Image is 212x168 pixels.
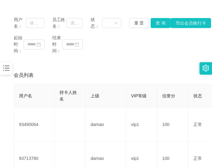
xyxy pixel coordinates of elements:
[151,18,171,28] button: 查 询
[162,93,175,98] span: 信誉分
[193,93,202,98] span: 状态
[19,93,32,98] span: 用户名
[14,16,26,30] span: 用户名：
[36,42,41,47] i: 图标: calendar
[131,93,147,98] span: VIP等级
[14,108,54,142] td: 93490064
[114,21,118,26] i: 图标: down
[2,64,10,72] i: 图标: bars
[126,108,157,142] td: vip1
[26,18,45,28] input: 请输入
[171,18,211,28] button: 导出会员银行卡
[91,16,102,30] span: 状态：
[52,16,67,30] span: 员工姓名：
[52,35,62,54] span: 结束时间：
[202,65,209,72] i: 图标: setting
[67,18,83,28] input: 请输入
[129,18,149,28] button: 重 置
[193,122,202,127] span: 正常
[59,90,77,101] span: 持卡人姓名
[157,108,188,142] td: 100
[91,93,99,98] span: 上级
[75,42,79,47] i: 图标: calendar
[86,108,126,142] td: damao
[14,35,24,54] span: 起始时间：
[14,72,34,79] span: 会员列表
[193,156,202,161] span: 正常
